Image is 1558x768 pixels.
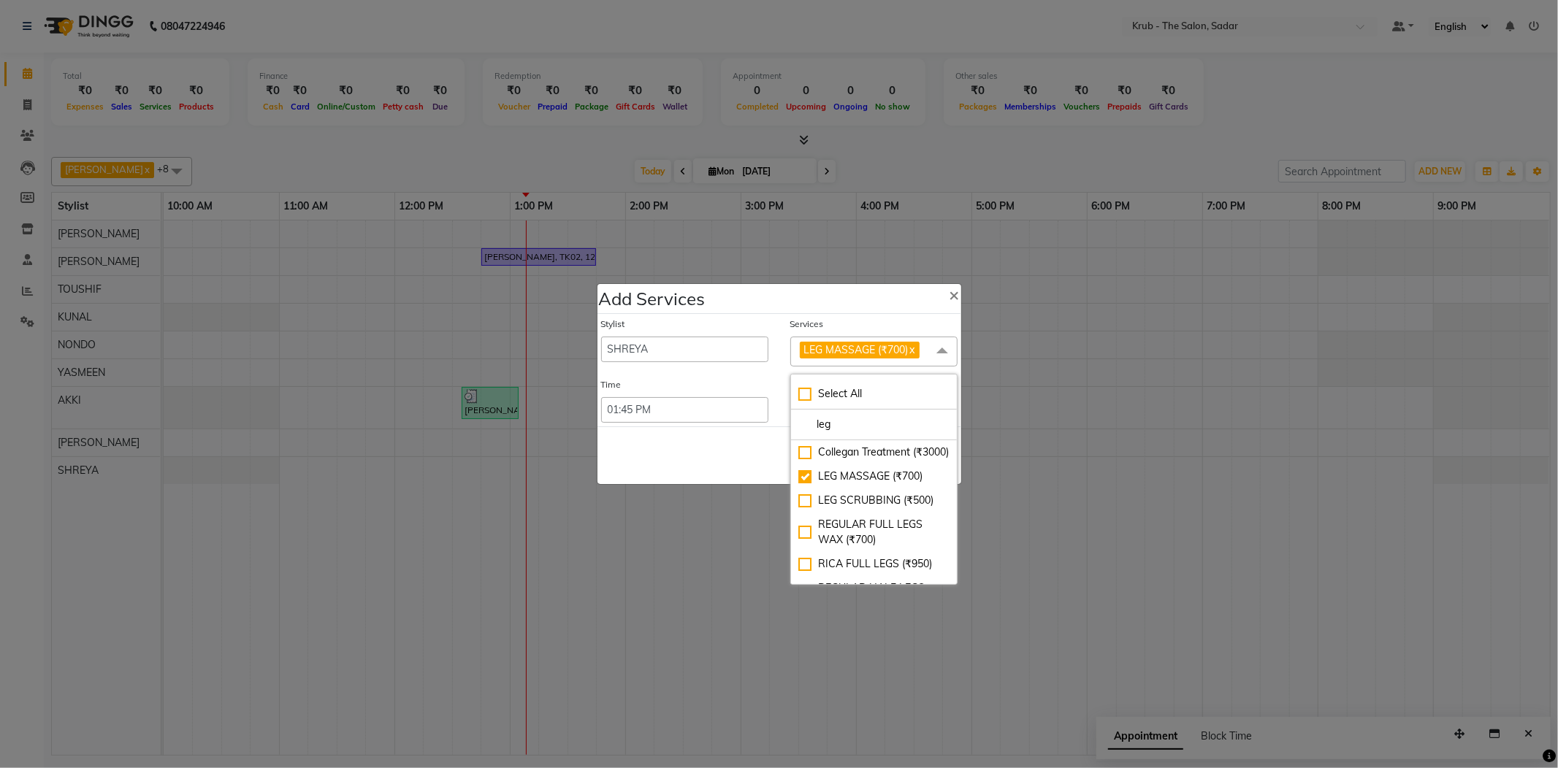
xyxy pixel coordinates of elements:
span: × [950,283,960,305]
div: Select All [798,386,950,402]
div: LEG MASSAGE (₹700) [798,469,950,484]
div: LEG SCRUBBING (₹500) [798,493,950,508]
div: Collegan Treatment (₹3000) [798,445,950,460]
label: Time [601,378,622,391]
label: Stylist [601,318,625,331]
label: Services [790,318,824,331]
div: REGULAR HALF LEGS WAX (₹360) [798,580,950,611]
a: x [909,343,915,356]
button: Close [938,274,971,315]
div: REGULAR FULL LEGS WAX (₹700) [798,517,950,548]
input: multiselect-search [798,417,950,432]
span: LEG MASSAGE (₹700) [804,343,909,356]
h4: Add Services [599,285,706,312]
div: RICA FULL LEGS (₹950) [798,556,950,572]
